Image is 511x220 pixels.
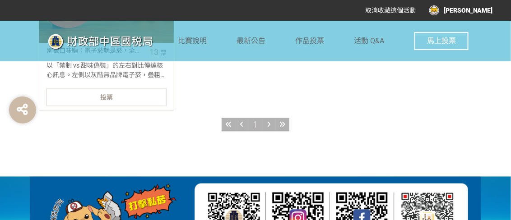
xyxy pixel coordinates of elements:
[414,32,469,50] button: 馬上投票
[354,21,385,61] a: 活動 Q&A
[296,21,325,61] a: 作品投票
[100,94,113,101] span: 投票
[427,37,456,45] span: 馬上投票
[365,7,416,14] span: 取消收藏這個活動
[354,37,385,45] span: 活動 Q&A
[39,61,174,79] div: 以「禁制 vs 甜味偽裝」的左右對比傳達核心訊息。左側以灰階無品牌電子菸，疊粗框紅色禁止符號，象徵製造、販售、使用皆不得；右側以糖果瓶與彩色糖錠失焦呈現，暗示口味包裝的迷惑。全圖低彩、寫實棚拍，...
[178,37,207,45] span: 比賽說明
[178,21,207,61] a: 比賽說明
[237,21,265,61] a: 最新公告
[237,37,265,45] span: 最新公告
[253,119,258,130] span: 1
[296,37,325,45] span: 作品投票
[42,30,178,53] img: 「拒菸新世界 AI告訴你」防制菸品稅捐逃漏 徵件比賽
